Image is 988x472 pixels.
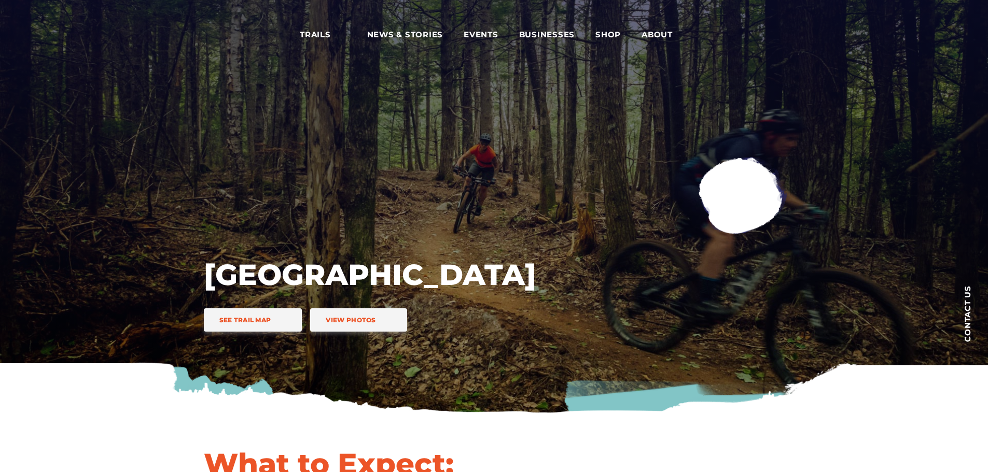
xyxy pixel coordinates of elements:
[204,256,536,293] h1: [GEOGRAPHIC_DATA]
[519,30,575,40] span: Businesses
[595,30,621,40] span: Shop
[326,316,375,324] span: View Photos
[300,30,346,40] span: Trails
[310,308,407,332] a: View Photos trail icon
[204,308,302,332] a: See Trail Map trail icon
[367,30,443,40] span: News & Stories
[642,30,688,40] span: About
[964,285,971,342] span: Contact us
[219,316,271,324] span: See Trail Map
[464,30,498,40] span: Events
[947,269,988,357] a: Contact us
